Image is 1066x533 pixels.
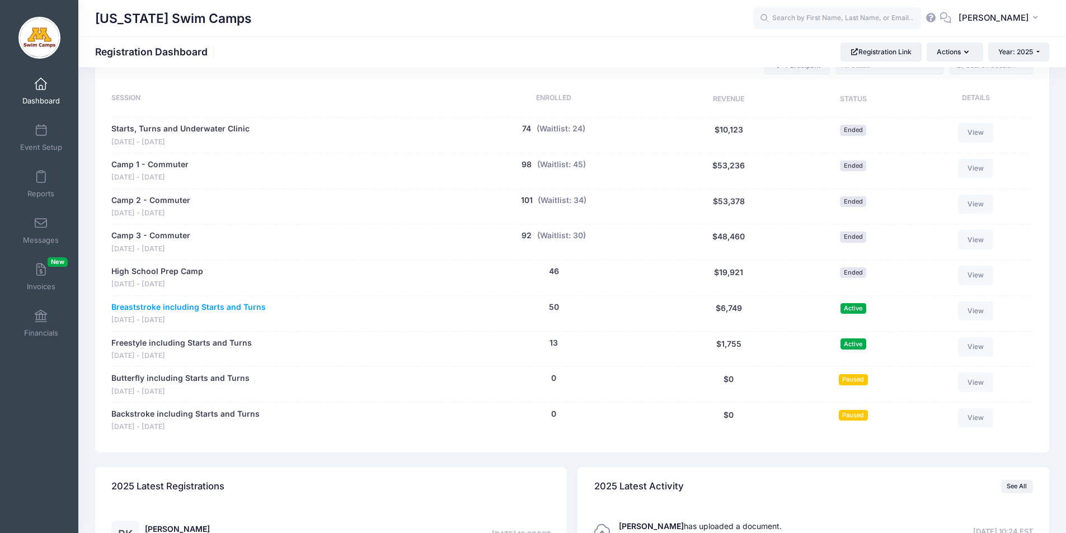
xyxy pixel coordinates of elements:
[15,211,68,250] a: Messages
[111,266,203,277] a: High School Prep Camp
[111,159,189,171] a: Camp 1 - Commuter
[522,123,531,135] button: 74
[15,257,68,296] a: InvoicesNew
[664,408,793,432] div: $0
[594,470,684,502] h4: 2025 Latest Activity
[95,6,252,31] h1: [US_STATE] Swim Camps
[111,123,250,135] a: Starts, Turns and Underwater Clinic
[664,195,793,219] div: $53,378
[927,43,983,62] button: Actions
[958,301,994,320] a: View
[27,189,54,199] span: Reports
[958,195,994,214] a: View
[537,123,585,135] button: (Waitlist: 24)
[840,303,866,314] span: Active
[20,143,62,152] span: Event Setup
[1001,480,1033,493] a: See All
[95,46,217,58] h1: Registration Dashboard
[753,7,921,30] input: Search by First Name, Last Name, or Email...
[15,304,68,343] a: Financials
[958,230,994,249] a: View
[664,230,793,254] div: $48,460
[958,372,994,392] a: View
[951,6,1049,31] button: [PERSON_NAME]
[840,161,866,171] span: Ended
[840,267,866,278] span: Ended
[111,337,252,349] a: Freestyle including Starts and Turns
[958,408,994,427] a: View
[538,195,586,206] button: (Waitlist: 34)
[22,96,60,106] span: Dashboard
[619,521,684,531] strong: [PERSON_NAME]
[111,230,190,242] a: Camp 3 - Commuter
[619,521,782,531] a: [PERSON_NAME]has uploaded a document.
[522,230,532,242] button: 92
[15,164,68,204] a: Reports
[18,17,60,59] img: Minnesota Swim Camps
[664,372,793,397] div: $0
[443,93,664,106] div: Enrolled
[48,257,68,267] span: New
[840,196,866,207] span: Ended
[913,93,1033,106] div: Details
[111,244,190,254] span: [DATE] - [DATE]
[793,93,913,106] div: Status
[664,266,793,290] div: $19,921
[111,172,189,183] span: [DATE] - [DATE]
[840,43,922,62] a: Registration Link
[664,159,793,183] div: $53,236
[27,282,55,291] span: Invoices
[840,338,866,349] span: Active
[522,159,532,171] button: 98
[550,337,558,349] button: 13
[15,72,68,111] a: Dashboard
[111,195,190,206] a: Camp 2 - Commuter
[839,410,868,421] span: Paused
[958,159,994,178] a: View
[537,159,586,171] button: (Waitlist: 45)
[840,232,866,242] span: Ended
[23,235,59,245] span: Messages
[111,279,203,290] span: [DATE] - [DATE]
[111,58,177,69] span: 2025 Sessions
[551,408,556,420] button: 0
[664,93,793,106] div: Revenue
[551,372,556,384] button: 0
[111,470,224,502] h4: 2025 Latest Registrations
[15,118,68,157] a: Event Setup
[549,266,559,277] button: 46
[959,12,1029,24] span: [PERSON_NAME]
[521,195,533,206] button: 101
[958,266,994,285] a: View
[111,137,250,148] span: [DATE] - [DATE]
[664,123,793,147] div: $10,123
[111,372,250,384] a: Butterfly including Starts and Turns
[958,123,994,142] a: View
[664,337,793,361] div: $1,755
[664,301,793,326] div: $6,749
[111,351,252,361] span: [DATE] - [DATE]
[111,301,266,313] a: Breaststroke including Starts and Turns
[24,328,58,338] span: Financials
[839,374,868,385] span: Paused
[111,422,260,432] span: [DATE] - [DATE]
[998,48,1033,56] span: Year: 2025
[111,408,260,420] a: Backstroke including Starts and Turns
[549,301,559,313] button: 50
[111,386,250,397] span: [DATE] - [DATE]
[958,337,994,356] a: View
[537,230,586,242] button: (Waitlist: 30)
[988,43,1049,62] button: Year: 2025
[111,315,266,326] span: [DATE] - [DATE]
[840,125,866,135] span: Ended
[111,93,443,106] div: Session
[111,208,190,219] span: [DATE] - [DATE]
